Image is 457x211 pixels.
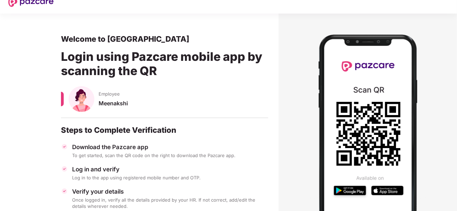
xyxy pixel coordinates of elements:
div: Log in and verify [72,165,268,173]
div: Verify your details [72,188,268,195]
img: svg+xml;base64,PHN2ZyB4bWxucz0iaHR0cDovL3d3dy53My5vcmcvMjAwMC9zdmciIHhtbG5zOnhsaW5rPSJodHRwOi8vd3... [69,86,94,112]
div: Log in to the app using registered mobile number and OTP. [72,175,268,181]
div: To get started, scan the QR code on the right to download the Pazcare app. [72,152,268,159]
div: Download the Pazcare app [72,143,268,151]
div: Once logged in, verify all the details provided by your HR. If not correct, add/edit the details ... [72,197,268,209]
img: svg+xml;base64,PHN2ZyBpZD0iVGljay0zMngzMiIgeG1sbnM9Imh0dHA6Ly93d3cudzMub3JnLzIwMDAvc3ZnIiB3aWR0aD... [61,188,68,195]
img: svg+xml;base64,PHN2ZyBpZD0iVGljay0zMngzMiIgeG1sbnM9Imh0dHA6Ly93d3cudzMub3JnLzIwMDAvc3ZnIiB3aWR0aD... [61,165,68,172]
span: Employee [99,91,120,97]
div: Welcome to [GEOGRAPHIC_DATA] [61,34,268,44]
div: Login using Pazcare mobile app by scanning the QR [61,44,268,86]
img: svg+xml;base64,PHN2ZyBpZD0iVGljay0zMngzMiIgeG1sbnM9Imh0dHA6Ly93d3cudzMub3JnLzIwMDAvc3ZnIiB3aWR0aD... [61,143,68,150]
div: Meenakshi [99,100,268,113]
div: Steps to Complete Verification [61,125,268,135]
